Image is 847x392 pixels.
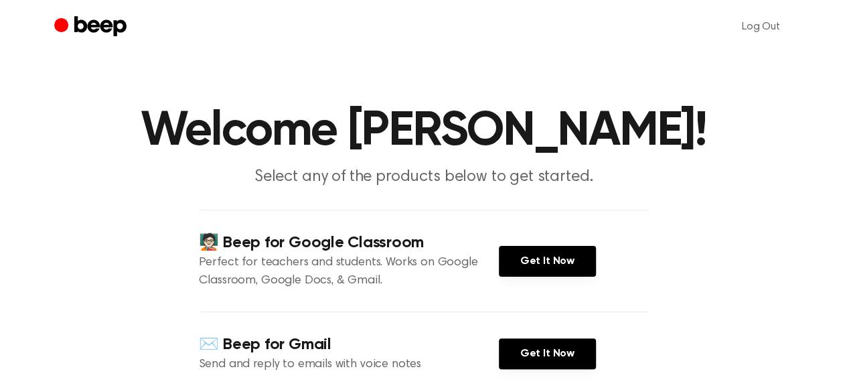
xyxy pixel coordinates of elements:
a: Beep [54,14,130,40]
h4: ✉️ Beep for Gmail [199,334,499,356]
a: Get It Now [499,246,596,277]
p: Select any of the products below to get started. [167,166,681,188]
a: Log Out [728,11,793,43]
a: Get It Now [499,338,596,369]
p: Send and reply to emails with voice notes [199,356,499,374]
h4: 🧑🏻‍🏫 Beep for Google Classroom [199,232,499,254]
h1: Welcome [PERSON_NAME]! [81,107,767,155]
p: Perfect for teachers and students. Works on Google Classroom, Google Docs, & Gmail. [199,254,499,290]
